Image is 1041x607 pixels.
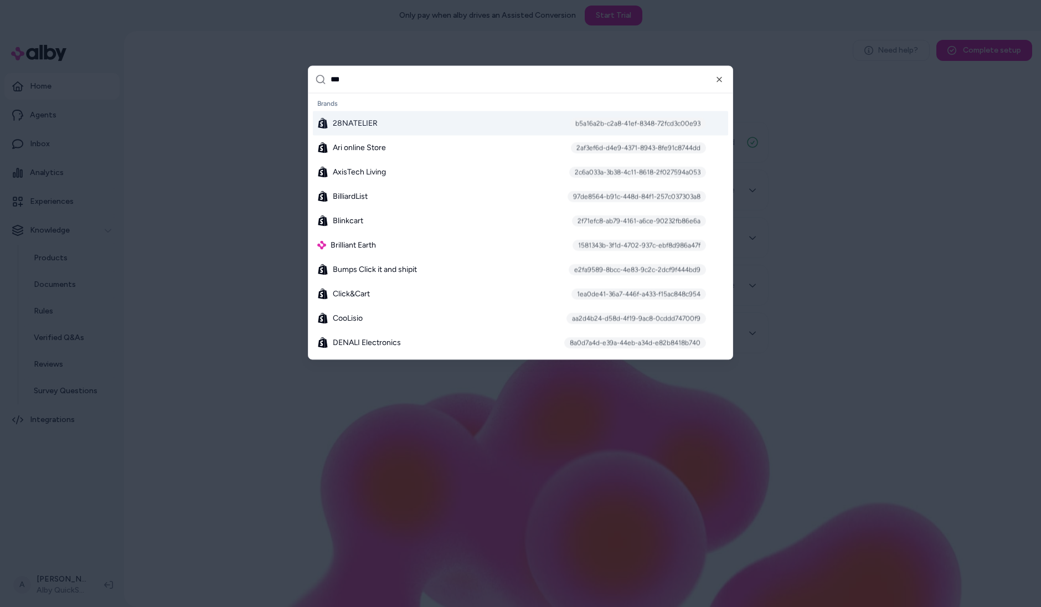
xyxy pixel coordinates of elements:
[570,117,706,128] div: b5a16a2b-c2a8-41ef-8348-72fcd3c00e93
[333,191,368,202] span: BilliardList
[333,337,401,348] span: DENALI Electronics
[568,191,706,202] div: 97de8564-b91c-448d-84f1-257c037303a8
[333,166,386,177] span: AxisTech Living
[564,337,706,348] div: 8a0d7a4d-e39a-44eb-a34d-e82b8418b740
[572,215,706,226] div: 2f71efc8-ab79-4161-a6ce-90232fb86e6a
[333,264,417,275] span: Bumps Click it and shipit
[569,166,706,177] div: 2c6a033a-3b38-4c11-8618-2f027594a053
[571,142,706,153] div: 2af3ef6d-d4e9-4371-8943-8fe91c8744dd
[333,215,363,226] span: Blinkcart
[573,239,706,250] div: 1581343b-3f1d-4702-937c-ebf8d986a47f
[313,95,728,111] div: Brands
[569,264,706,275] div: e2fa9589-8bcc-4e83-9c2c-2dcf9f444bd9
[571,288,706,299] div: 1ea0de41-36a7-446f-a433-f15ac848c954
[333,312,363,323] span: CooLisio
[333,117,378,128] span: 28NATELIER
[317,240,326,249] img: alby Logo
[333,142,386,153] span: Ari online Store
[333,288,370,299] span: Click&Cart
[331,239,376,250] span: Brilliant Earth
[566,312,706,323] div: aa2d4b24-d58d-4f19-9ac8-0cddd74700f9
